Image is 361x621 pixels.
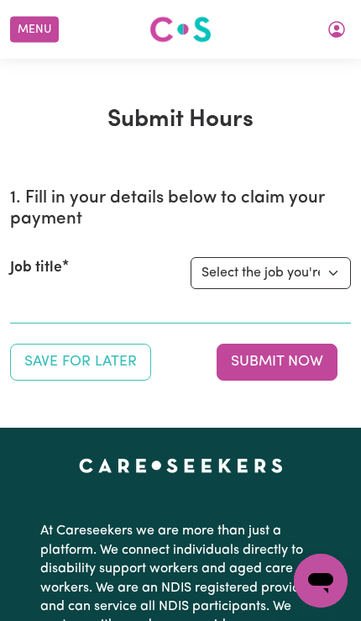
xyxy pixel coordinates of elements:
[10,344,151,381] button: Save your job report
[79,458,283,471] a: Careseekers home page
[10,17,59,43] button: Menu
[10,106,351,134] h1: Submit Hours
[10,188,351,230] h2: 1. Fill in your details below to claim your payment
[217,344,337,381] button: Submit your job report
[10,257,62,279] label: Job title
[319,15,354,44] button: My Account
[294,554,348,608] iframe: Button to launch messaging window
[149,14,212,45] img: Careseekers logo
[149,10,212,49] a: Careseekers logo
